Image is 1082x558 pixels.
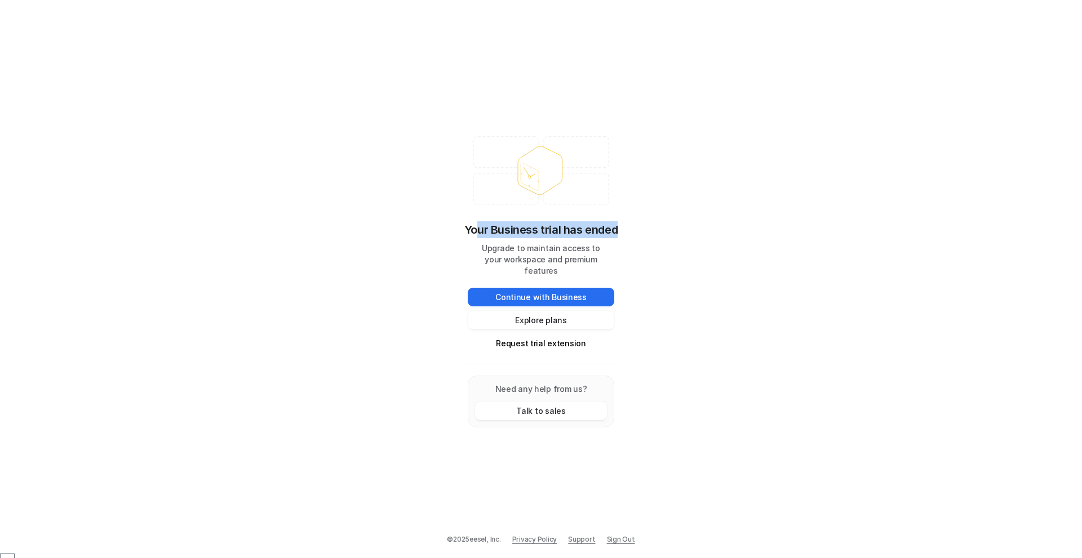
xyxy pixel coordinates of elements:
button: Continue with Business [468,288,614,306]
p: Need any help from us? [475,383,607,395]
p: Upgrade to maintain access to your workspace and premium features [468,243,614,276]
a: Privacy Policy [512,534,557,544]
button: Request trial extension [468,334,614,352]
p: © 2025 eesel, Inc. [447,534,500,544]
button: Explore plans [468,311,614,329]
button: Talk to sales [475,401,607,420]
span: Support [568,534,595,544]
p: Your Business trial has ended [464,221,618,238]
a: Sign Out [607,534,635,544]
